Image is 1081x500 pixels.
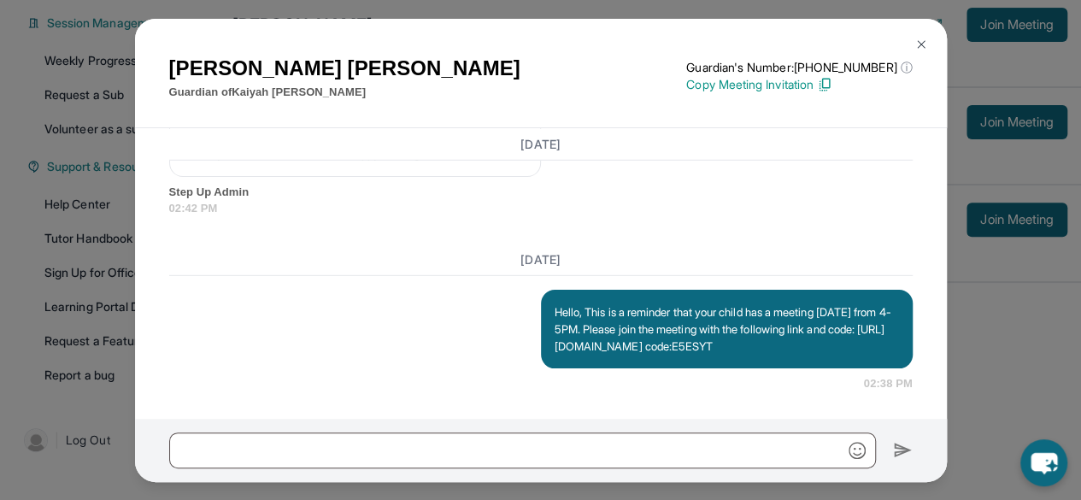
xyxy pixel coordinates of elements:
img: Copy Icon [817,77,832,92]
img: Close Icon [914,38,928,51]
p: Hello, This is a reminder that your child has a meeting [DATE] from 4-5PM. Please join the meetin... [555,303,899,355]
h1: [PERSON_NAME] [PERSON_NAME] [169,53,520,84]
span: 02:38 PM [864,375,913,392]
h3: [DATE] [169,251,913,268]
p: Copy Meeting Invitation [686,76,912,93]
p: Guardian of Kaiyah [PERSON_NAME] [169,84,520,101]
img: Emoji [849,442,866,459]
h3: [DATE] [169,135,913,152]
img: Send icon [893,440,913,461]
p: Guardian's Number: [PHONE_NUMBER] [686,59,912,76]
span: Step Up Admin [169,184,913,201]
span: 02:42 PM [169,200,913,217]
button: chat-button [1020,439,1067,486]
span: ⓘ [900,59,912,76]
